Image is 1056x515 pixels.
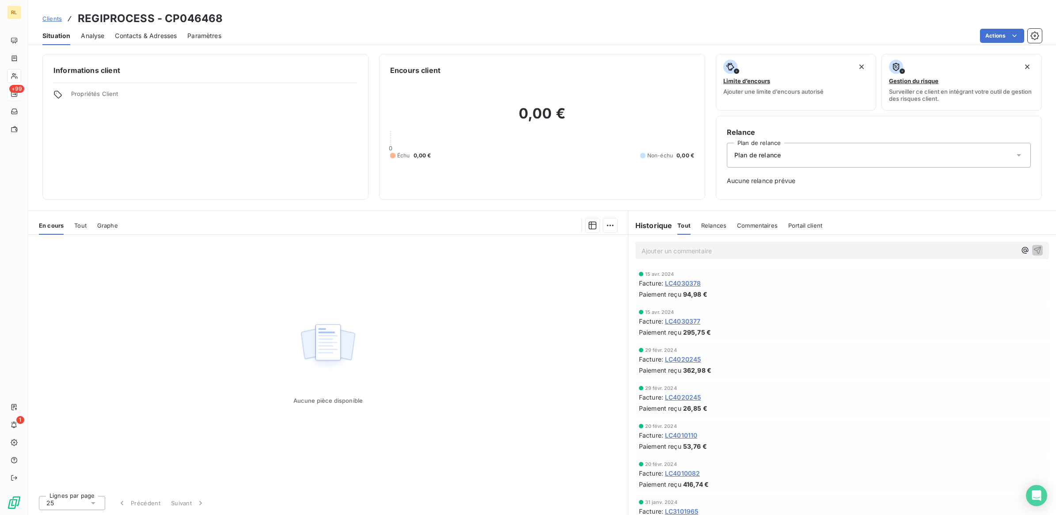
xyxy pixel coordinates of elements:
span: En cours [39,222,64,229]
h6: Informations client [53,65,357,76]
span: Contacts & Adresses [115,31,177,40]
span: Tout [74,222,87,229]
span: 31 janv. 2024 [645,500,677,505]
span: LC4030378 [665,278,701,288]
span: 15 avr. 2024 [645,309,674,315]
span: Portail client [788,222,822,229]
button: Gestion du risqueSurveiller ce client en intégrant votre outil de gestion des risques client. [881,54,1042,111]
button: Précédent [112,494,166,512]
span: Commentaires [737,222,778,229]
span: Facture : [639,431,663,440]
div: RL [7,5,21,19]
span: 53,76 € [683,442,707,451]
span: Paiement reçu [639,480,681,489]
span: LC4020245 [665,355,701,364]
span: 0,00 € [676,152,694,160]
span: Échu [397,152,410,160]
span: Facture : [639,393,663,402]
span: 29 févr. 2024 [645,347,677,353]
span: 362,98 € [683,366,711,375]
span: LC4030377 [665,317,700,326]
span: 20 févr. 2024 [645,423,677,429]
span: Facture : [639,355,663,364]
span: Graphe [97,222,118,229]
span: 416,74 € [683,480,709,489]
span: Paiement reçu [639,290,681,299]
h6: Historique [628,220,672,231]
span: 25 [46,499,54,507]
h2: 0,00 € [390,105,694,131]
span: Facture : [639,317,663,326]
span: Tout [677,222,691,229]
div: Open Intercom Messenger [1026,485,1047,506]
span: LC4020245 [665,393,701,402]
span: Aucune pièce disponible [293,397,363,404]
button: Actions [980,29,1024,43]
span: +99 [9,85,24,93]
span: Gestion du risque [889,77,938,84]
span: Clients [42,15,62,22]
span: 295,75 € [683,328,711,337]
span: Surveiller ce client en intégrant votre outil de gestion des risques client. [889,88,1034,102]
span: Facture : [639,469,663,478]
span: Non-échu [647,152,673,160]
span: 94,98 € [683,290,707,299]
span: Paiement reçu [639,328,681,337]
span: Facture : [639,278,663,288]
span: Paiement reçu [639,366,681,375]
span: Paiement reçu [639,442,681,451]
h6: Relance [727,127,1031,137]
span: 0,00 € [414,152,431,160]
a: Clients [42,14,62,23]
span: Ajouter une limite d’encours autorisé [723,88,824,95]
img: Logo LeanPay [7,496,21,510]
img: Empty state [300,319,356,374]
span: 26,85 € [683,404,707,413]
span: Relances [701,222,726,229]
span: Situation [42,31,70,40]
span: LC4010082 [665,469,700,478]
span: 1 [16,416,24,424]
button: Limite d’encoursAjouter une limite d’encours autorisé [716,54,876,111]
span: Plan de relance [734,151,781,160]
h3: REGIPROCESS - CP046468 [78,11,223,27]
span: Paramètres [187,31,221,40]
button: Suivant [166,494,210,512]
span: LC4010110 [665,431,697,440]
span: Propriétés Client [71,90,357,103]
span: Paiement reçu [639,404,681,413]
span: Aucune relance prévue [727,176,1031,185]
span: 20 févr. 2024 [645,462,677,467]
span: 15 avr. 2024 [645,271,674,277]
span: 29 févr. 2024 [645,385,677,391]
span: 0 [389,145,392,152]
span: Limite d’encours [723,77,770,84]
span: Analyse [81,31,104,40]
h6: Encours client [390,65,441,76]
